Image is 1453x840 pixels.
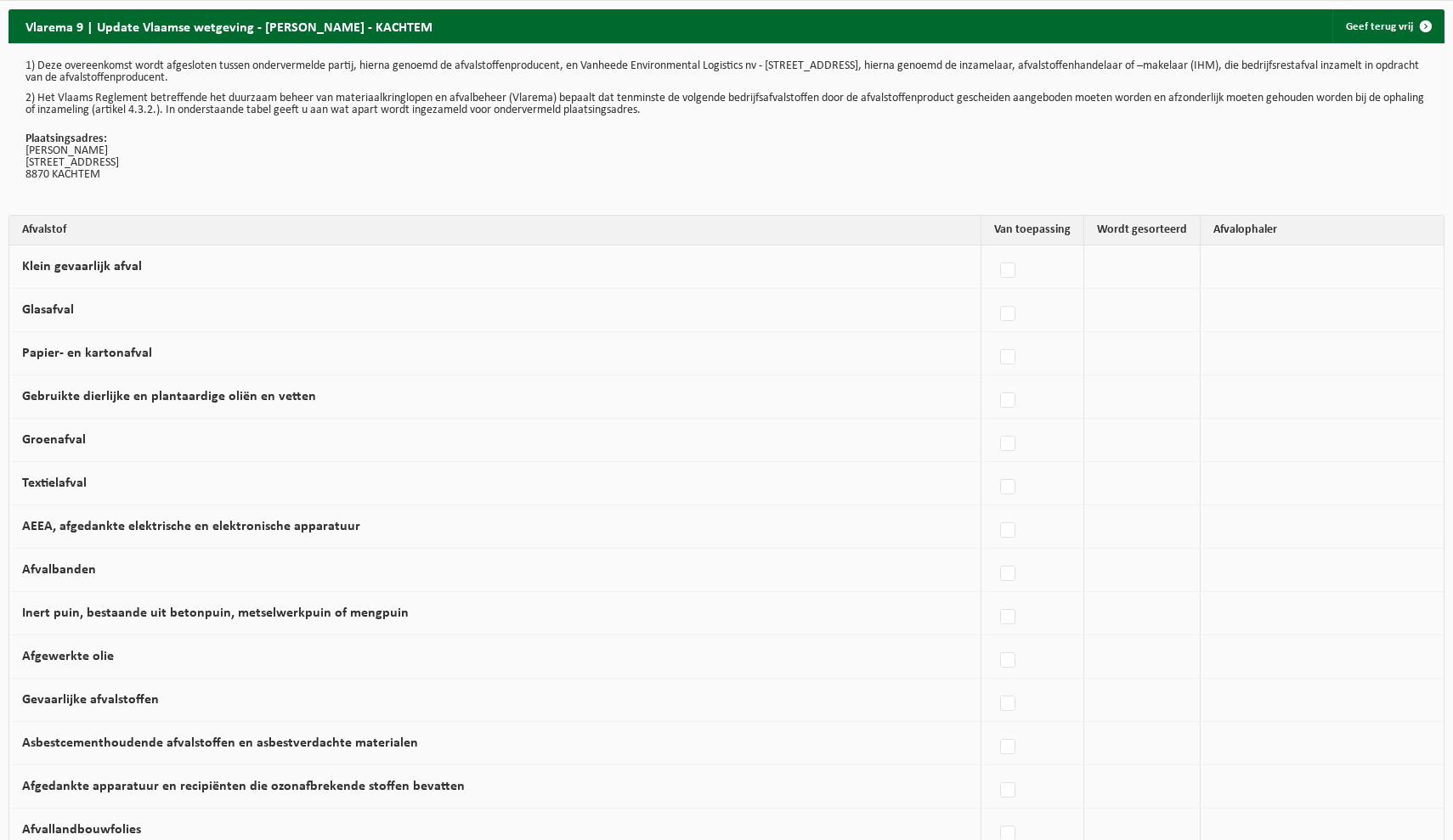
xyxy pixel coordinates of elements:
[25,132,107,145] strong: Plaatsingsadres:
[1084,216,1201,245] th: Wordt gesorteerd
[25,133,1428,181] p: [PERSON_NAME] [STREET_ADDRESS] 8870 KACHTEM
[22,650,114,663] label: Afgewerkte olie
[1332,9,1443,43] a: Geef terug vrij
[1201,216,1444,245] th: Afvalophaler
[22,303,74,317] label: Glasafval
[22,693,159,707] label: Gevaarlijke afvalstoffen
[9,216,981,245] th: Afvalstof
[25,60,1428,84] p: 1) Deze overeenkomst wordt afgesloten tussen ondervermelde partij, hierna genoemd de afvalstoffen...
[25,93,1428,116] p: 2) Het Vlaams Reglement betreffende het duurzaam beheer van materiaalkringlopen en afvalbeheer (V...
[22,606,409,620] label: Inert puin, bestaande uit betonpuin, metselwerkpuin of mengpuin
[22,347,152,360] label: Papier- en kartonafval
[22,780,465,793] label: Afgedankte apparatuur en recipiënten die ozonafbrekende stoffen bevatten
[22,390,316,403] label: Gebruikte dierlijke en plantaardige oliën en vetten
[22,260,142,273] label: Klein gevaarlijk afval
[22,476,87,490] label: Textielafval
[22,520,360,533] label: AEEA, afgedankte elektrische en elektronische apparatuur
[981,216,1084,245] th: Van toepassing
[8,803,284,840] iframe: chat widget
[22,736,418,750] label: Asbestcementhoudende afvalstoffen en asbestverdachte materialen
[22,433,86,447] label: Groenafval
[8,9,449,42] h2: Vlarema 9 | Update Vlaamse wetgeving - [PERSON_NAME] - KACHTEM
[22,563,96,577] label: Afvalbanden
